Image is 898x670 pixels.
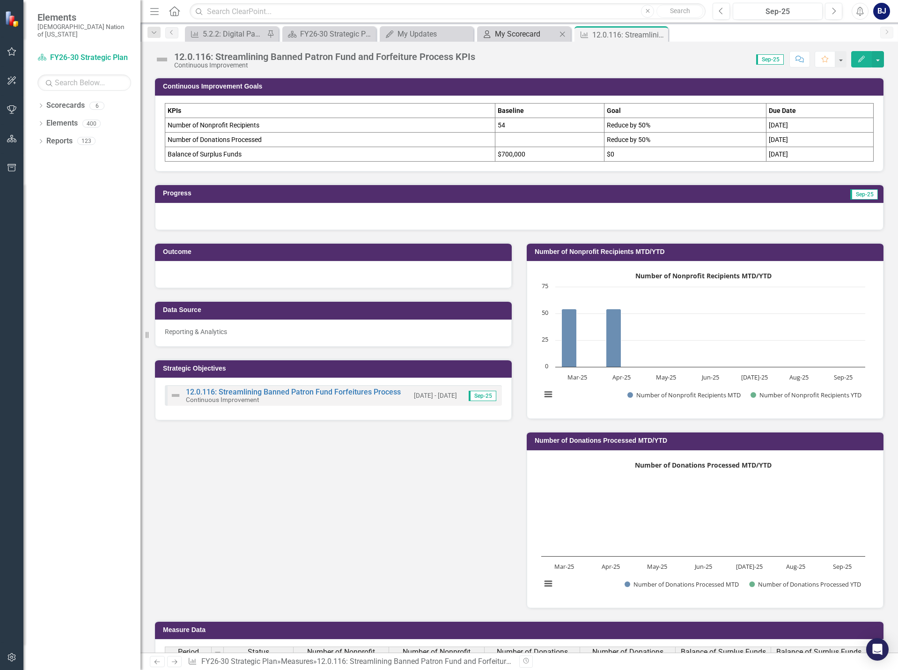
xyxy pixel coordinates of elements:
text: Sep-25 [834,373,853,381]
button: View chart menu, Number of Donations Processed MTD/YTD [542,577,555,590]
text: Jun-25 [694,562,712,571]
text: Number of Nonprofit Recipients MTD/YTD [635,271,772,280]
td: [DATE] [766,147,873,162]
text: [DATE]-25 [741,373,768,381]
div: 400 [82,119,101,127]
span: Number of Donations Processed MTD [486,648,578,664]
h3: Strategic Objectives [163,365,507,372]
div: 6 [89,102,104,110]
text: Aug-25 [789,373,809,381]
div: 123 [77,137,96,145]
h3: Progress [163,190,520,197]
h3: Measure Data [163,626,879,633]
a: FY26-30 Strategic Plan [201,657,277,666]
small: Continuous Improvement [186,396,259,403]
text: Aug-25 [786,562,805,571]
td: Reduce by 50% [604,133,766,147]
span: Period [178,648,199,656]
a: Elements [46,118,78,129]
strong: Goal [607,107,621,114]
img: Not Defined [170,390,181,401]
button: Show Number of Nonprofit Recipients YTD [751,391,861,399]
a: 12.0.116: Streamlining Banned Patron Fund Forfeitures Process [186,387,401,396]
text: Mar-25 [554,562,574,571]
h3: Data Source [163,306,507,313]
td: $700,000 [495,147,604,162]
div: My Updates [397,28,471,40]
div: 5.2.2: Digital Payments KPIs [203,28,265,40]
h3: Outcome [163,248,507,255]
a: Measures [281,657,313,666]
h3: Number of Donations Processed MTD/YTD [535,437,879,444]
button: Show Number of Donations Processed YTD [749,580,861,588]
text: Apr-25 [602,562,620,571]
small: [DATE] - [DATE] [414,391,457,400]
text: Mar-25 [567,373,587,381]
div: My Scorecard [495,28,557,40]
span: Number of Nonprofit Recipients MTD [295,648,387,664]
div: Open Intercom Messenger [866,638,889,661]
div: Number of Nonprofit Recipients MTD/YTD. Highcharts interactive chart. [537,268,874,409]
text: Jun-25 [701,373,719,381]
p: Reporting & Analytics [165,327,502,336]
input: Search Below... [37,74,131,91]
text: Apr-25 [612,373,631,381]
small: [DEMOGRAPHIC_DATA] Nation of [US_STATE] [37,23,131,38]
text: May-25 [656,373,676,381]
td: Number of Nonprofit Recipients [165,118,495,133]
span: Sep-25 [850,189,878,200]
text: 25 [542,335,548,343]
a: Scorecards [46,100,85,111]
td: [DATE] [766,133,873,147]
div: FY26-30 Strategic Plan [300,28,374,40]
span: Status [248,648,269,656]
span: Number of Nonprofit Recipients YTD [391,648,482,664]
text: 50 [542,308,548,317]
span: Number of Donations Processed YTD [582,648,673,664]
div: 12.0.116: Streamlining Banned Patron Fund and Forfeiture Process KPIs [317,657,555,666]
strong: KPIs [168,107,181,114]
div: » » [188,656,512,667]
div: 12.0.116: Streamlining Banned Patron Fund and Forfeiture Process KPIs [174,52,475,62]
span: Elements [37,12,131,23]
path: Apr-25, 54. Number of Nonprofit Recipients MTD. [606,309,621,367]
strong: Due Date [769,107,796,114]
td: $0 [604,147,766,162]
td: 54 [495,118,604,133]
h3: Continuous Improvement Goals [163,83,879,90]
a: 5.2.2: Digital Payments KPIs [187,28,265,40]
img: Not Defined [155,52,169,67]
button: Search [656,5,703,18]
span: Search [670,7,690,15]
text: 0 [545,362,548,370]
td: Number of Donations Processed [165,133,495,147]
text: Sep-25 [833,562,852,571]
span: Sep-25 [469,391,496,401]
div: Number of Donations Processed MTD/YTD. Highcharts interactive chart. [537,458,874,598]
div: Sep-25 [736,6,819,17]
button: Show Number of Donations Processed MTD [625,580,739,588]
td: [DATE] [766,118,873,133]
div: Continuous Improvement [174,62,475,69]
button: Show Number of Nonprofit Recipients MTD [627,391,740,399]
div: 12.0.116: Streamlining Banned Patron Fund and Forfeiture Process KPIs [592,29,666,41]
input: Search ClearPoint... [190,3,706,20]
td: Balance of Surplus Funds [165,147,495,162]
span: Balance of Surplus Funds YTD [773,648,864,664]
a: FY26-30 Strategic Plan [37,52,131,63]
g: Number of Nonprofit Recipients MTD, bar series 1 of 2 with 7 bars. [562,287,844,367]
button: Sep-25 [733,3,823,20]
button: BJ [873,3,890,20]
span: Sep-25 [756,54,784,65]
span: Balance of Surplus Funds MTD [677,648,769,664]
path: Mar-25, 54. Number of Nonprofit Recipients MTD. [562,309,577,367]
svg: Interactive chart [537,458,870,598]
a: FY26-30 Strategic Plan [285,28,374,40]
a: My Updates [382,28,471,40]
td: Reduce by 50% [604,118,766,133]
img: 8DAGhfEEPCf229AAAAAElFTkSuQmCC [214,649,221,656]
text: Number of Donations Processed MTD/YTD [635,461,772,469]
h3: Number of Nonprofit Recipients MTD/YTD [535,248,879,255]
strong: Baseline [498,107,524,114]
